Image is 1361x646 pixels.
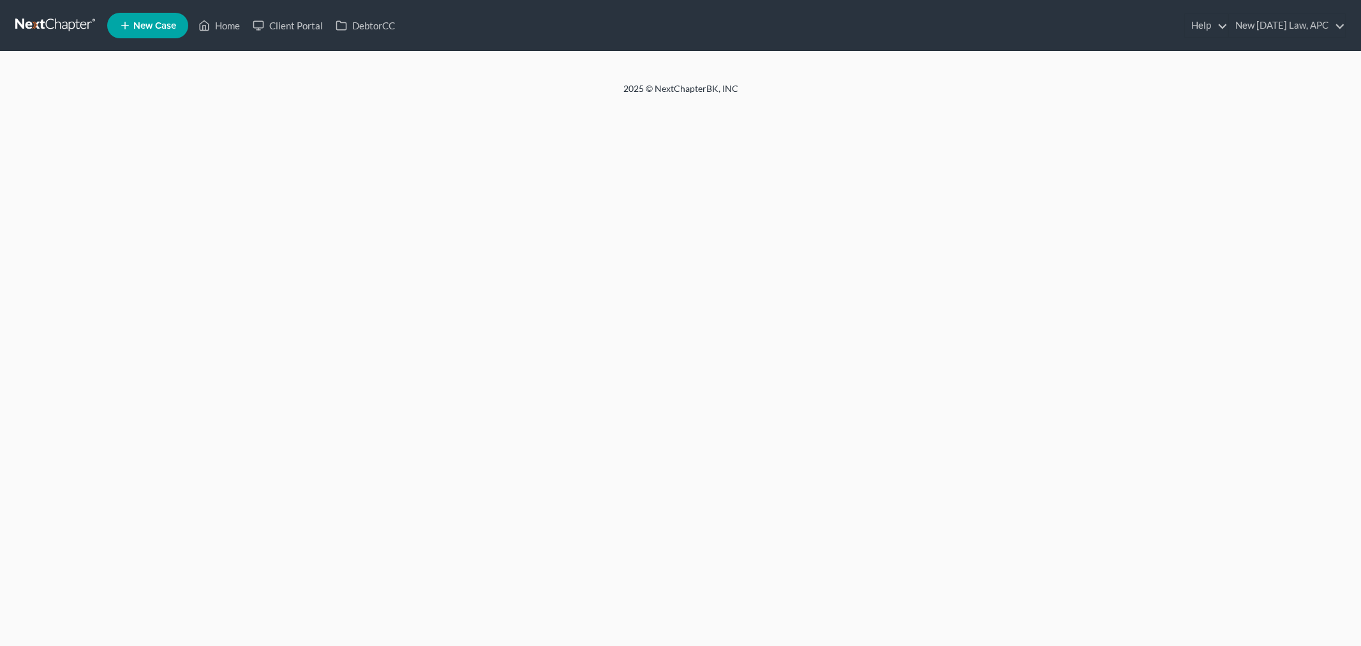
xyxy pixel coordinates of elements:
[192,14,246,37] a: Home
[107,13,188,38] new-legal-case-button: New Case
[329,14,401,37] a: DebtorCC
[317,82,1045,105] div: 2025 © NextChapterBK, INC
[1185,14,1228,37] a: Help
[246,14,329,37] a: Client Portal
[1229,14,1345,37] a: New [DATE] Law, APC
